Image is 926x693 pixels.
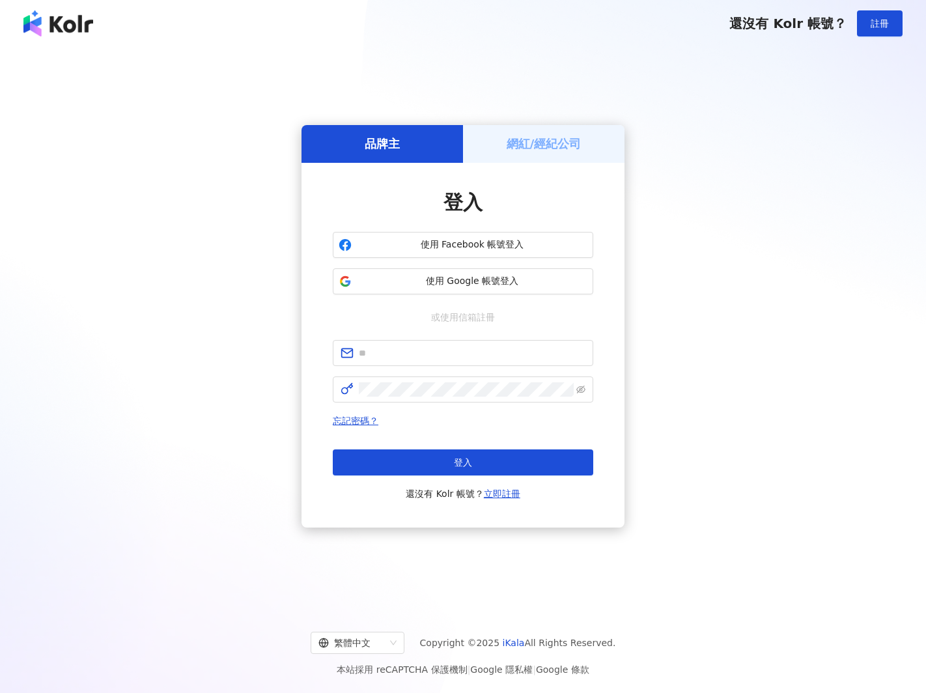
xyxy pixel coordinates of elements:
[576,385,585,394] span: eye-invisible
[507,135,582,152] h5: 網紅/經紀公司
[365,135,400,152] h5: 品牌主
[333,232,593,258] button: 使用 Facebook 帳號登入
[357,238,587,251] span: 使用 Facebook 帳號登入
[443,191,483,214] span: 登入
[357,275,587,288] span: 使用 Google 帳號登入
[503,638,525,648] a: iKala
[337,662,589,677] span: 本站採用 reCAPTCHA 保護機制
[871,18,889,29] span: 註冊
[533,664,536,675] span: |
[422,310,504,324] span: 或使用信箱註冊
[318,632,385,653] div: 繁體中文
[536,664,589,675] a: Google 條款
[333,416,378,426] a: 忘記密碼？
[23,10,93,36] img: logo
[454,457,472,468] span: 登入
[470,664,533,675] a: Google 隱私權
[333,268,593,294] button: 使用 Google 帳號登入
[729,16,847,31] span: 還沒有 Kolr 帳號？
[406,486,520,502] span: 還沒有 Kolr 帳號？
[857,10,903,36] button: 註冊
[468,664,471,675] span: |
[333,449,593,475] button: 登入
[420,635,616,651] span: Copyright © 2025 All Rights Reserved.
[484,488,520,499] a: 立即註冊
